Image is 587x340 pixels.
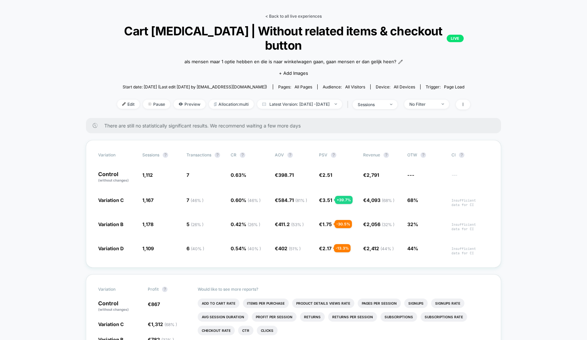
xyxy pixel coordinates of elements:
li: Items Per Purchase [243,299,289,308]
span: € [275,221,304,227]
button: ? [215,152,220,158]
button: ? [163,152,168,158]
li: Signups [404,299,428,308]
p: Control [98,171,136,183]
button: ? [287,152,293,158]
div: Audience: [323,84,365,89]
li: Pages Per Session [358,299,401,308]
span: Variation B [98,221,123,227]
span: 6 [186,245,204,251]
button: ? [331,152,336,158]
span: € [275,245,301,251]
span: OTW [407,152,445,158]
span: ( 68 % ) [382,198,394,203]
img: end [148,102,152,106]
li: Profit Per Session [252,312,297,322]
span: Variation [98,152,136,158]
span: 1,112 [142,172,153,178]
span: € [363,221,394,227]
span: Latest Version: [DATE] - [DATE] [257,100,342,109]
button: ? [421,152,426,158]
span: 2.51 [322,172,332,178]
span: 1,167 [142,197,154,203]
span: Revenue [363,152,380,157]
span: All Visitors [345,84,365,89]
span: 4,093 [367,197,394,203]
span: ( 40 % ) [191,246,204,251]
span: 5 [186,221,203,227]
div: - 30.5 % [335,220,352,228]
div: sessions [358,102,385,107]
span: ( 32 % ) [382,222,394,227]
li: Subscriptions Rate [421,312,467,322]
span: € [319,245,332,251]
span: Cart [MEDICAL_DATA] | Without related items & checkout button [123,24,464,52]
span: 2,412 [367,245,394,251]
span: --- [451,173,489,183]
span: all devices [394,84,415,89]
span: ( 26 % ) [248,222,260,227]
span: € [363,172,379,178]
span: 0.54 % [231,245,261,251]
li: Avg Session Duration [198,312,248,322]
img: edit [122,102,126,106]
li: Returns [300,312,325,322]
img: calendar [262,102,266,106]
li: Ctr [238,326,253,335]
span: 1,312 [151,321,177,327]
span: 1,178 [142,221,154,227]
span: PSV [319,152,327,157]
a: < Back to all live experiences [265,14,322,19]
div: - 13.3 % [334,244,351,252]
span: all pages [295,84,312,89]
span: Sessions [142,152,159,157]
span: € [275,172,294,178]
span: Variation [98,287,136,292]
span: ( 44 % ) [380,246,394,251]
img: end [442,103,444,105]
div: + 39.7 % [335,196,353,204]
span: 68% [407,197,418,203]
span: 44% [407,245,418,251]
span: Page Load [444,84,464,89]
div: Trigger: [426,84,464,89]
span: ( 46 % ) [248,198,261,203]
span: 2.17 [322,245,332,251]
span: 1.75 [322,221,332,227]
span: ( 53 % ) [291,222,304,227]
span: Pause [143,100,170,109]
span: Variation C [98,321,124,327]
img: end [390,104,392,105]
span: 402 [278,245,301,251]
span: 7 [186,197,203,203]
span: CI [451,152,489,158]
img: end [335,103,337,105]
span: 584.71 [278,197,307,203]
span: ( 81 % ) [295,198,307,203]
p: LIVE [447,35,464,42]
span: AOV [275,152,284,157]
li: Subscriptions [380,312,417,322]
span: + Add Images [279,70,308,76]
span: 7 [186,172,189,178]
button: ? [384,152,389,158]
span: ( 68 % ) [164,322,177,327]
button: ? [459,152,464,158]
div: Pages: [278,84,312,89]
span: Insufficient data for CI [451,247,489,255]
span: Start date: [DATE] (Last edit [DATE] by [EMAIL_ADDRESS][DOMAIN_NAME]) [123,84,267,89]
span: 398.71 [278,172,294,178]
span: Insufficient data for CI [451,222,489,231]
span: (without changes) [98,307,129,311]
li: Clicks [257,326,278,335]
li: Product Details Views Rate [292,299,354,308]
span: Edit [117,100,140,109]
span: 3.51 [322,197,332,203]
span: 2,056 [367,221,394,227]
span: CR [231,152,236,157]
img: rebalance [214,102,217,106]
span: 32% [407,221,418,227]
li: Checkout Rate [198,326,235,335]
span: Variation D [98,245,124,251]
li: Add To Cart Rate [198,299,239,308]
